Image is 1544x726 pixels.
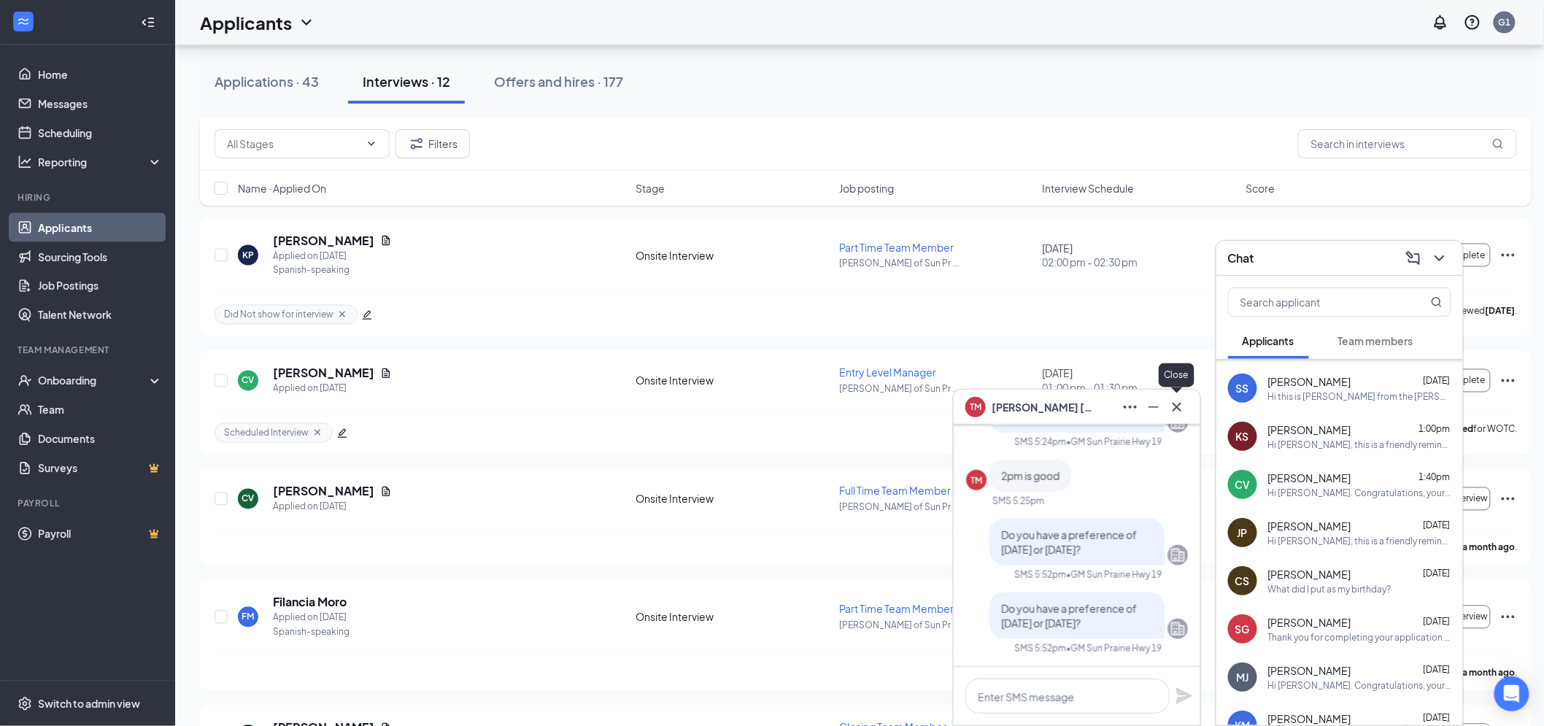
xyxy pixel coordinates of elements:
[1268,567,1351,582] span: [PERSON_NAME]
[273,500,392,514] div: Applied on [DATE]
[1043,255,1238,270] span: 02:00 pm - 02:30 pm
[1485,306,1515,317] b: [DATE]
[1228,250,1254,266] h3: Chat
[636,248,830,263] div: Onsite Interview
[224,309,333,321] span: Did Not show for interview
[141,15,155,30] svg: Collapse
[408,135,425,152] svg: Filter
[636,374,830,388] div: Onsite Interview
[273,611,350,625] div: Applied on [DATE]
[18,191,160,204] div: Hiring
[366,138,377,150] svg: ChevronDown
[1499,609,1517,626] svg: Ellipses
[395,129,470,158] button: Filter Filters
[1464,14,1481,31] svg: QuestionInfo
[839,258,1034,270] p: [PERSON_NAME] of Sun Pr ...
[18,498,160,510] div: Payroll
[1043,381,1238,395] span: 01:00 pm - 01:30 pm
[1462,668,1515,679] b: a month ago
[636,181,665,196] span: Stage
[200,10,292,35] h1: Applicants
[18,344,160,357] div: Team Management
[1066,568,1162,581] span: • GM Sun Prairie Hwy 19
[992,495,1044,507] div: SMS 5:25pm
[273,233,374,249] h5: [PERSON_NAME]
[1431,296,1443,308] svg: MagnifyingGlass
[1066,436,1162,448] span: • GM Sun Prairie Hwy 19
[1424,568,1451,579] span: [DATE]
[1402,247,1425,270] button: ComposeMessage
[1268,487,1451,499] div: Hi [PERSON_NAME]. Congratulations, your meeting with [PERSON_NAME] for Entry Level Manager at [GE...
[1419,423,1451,434] span: 1:00pm
[38,213,163,242] a: Applicants
[1043,366,1238,395] div: [DATE]
[18,374,32,388] svg: UserCheck
[363,72,450,90] div: Interviews · 12
[380,486,392,498] svg: Document
[38,89,163,118] a: Messages
[1237,670,1249,684] div: MJ
[1268,615,1351,630] span: [PERSON_NAME]
[1424,375,1451,386] span: [DATE]
[273,484,374,500] h5: [PERSON_NAME]
[1238,525,1248,540] div: JP
[273,366,374,382] h5: [PERSON_NAME]
[839,241,954,254] span: Part Time Team Member
[636,610,830,625] div: Onsite Interview
[337,428,347,439] span: edit
[1169,547,1186,564] svg: Company
[1246,181,1275,196] span: Score
[1235,477,1251,492] div: CV
[839,603,954,616] span: Part Time Team Member
[38,301,163,330] a: Talent Network
[227,136,360,152] input: All Stages
[1014,642,1066,654] div: SMS 5:52pm
[1462,542,1515,553] b: a month ago
[1236,429,1249,444] div: KS
[839,484,951,498] span: Full Time Team Member
[1235,574,1250,588] div: CS
[1419,471,1451,482] span: 1:40pm
[1122,398,1139,416] svg: Ellipses
[1165,395,1189,419] button: Cross
[1001,528,1137,556] span: Do you have a preference of [DATE] or [DATE]?
[38,374,150,388] div: Onboarding
[1001,602,1137,630] span: Do you have a preference of [DATE] or [DATE]?
[1424,616,1451,627] span: [DATE]
[1268,663,1351,678] span: [PERSON_NAME]
[1499,247,1517,264] svg: Ellipses
[1298,129,1517,158] input: Search in interviews
[1142,395,1165,419] button: Minimize
[38,155,163,169] div: Reporting
[1066,642,1162,654] span: • GM Sun Prairie Hwy 19
[38,271,163,301] a: Job Postings
[1235,622,1250,636] div: SG
[1494,676,1529,711] div: Open Intercom Messenger
[839,619,1034,632] p: [PERSON_NAME] of Sun Pr ...
[38,242,163,271] a: Sourcing Tools
[1043,241,1238,270] div: [DATE]
[839,501,1034,514] p: [PERSON_NAME] of Sun Pr ...
[38,425,163,454] a: Documents
[1424,520,1451,530] span: [DATE]
[1014,436,1066,448] div: SMS 5:24pm
[1499,16,1511,28] div: G1
[1236,381,1249,395] div: SS
[1432,14,1449,31] svg: Notifications
[1268,390,1451,403] div: Hi this is [PERSON_NAME] from the [PERSON_NAME] of [GEOGRAPHIC_DATA] 19. We would like to set up ...
[1043,181,1135,196] span: Interview Schedule
[38,395,163,425] a: Team
[1168,398,1186,416] svg: Cross
[1268,519,1351,533] span: [PERSON_NAME]
[224,427,309,439] span: Scheduled Interview
[38,60,163,89] a: Home
[839,383,1034,395] p: [PERSON_NAME] of Sun Pr ...
[1014,568,1066,581] div: SMS 5:52pm
[494,72,623,90] div: Offers and hires · 177
[1229,288,1402,316] input: Search applicant
[1145,398,1162,416] svg: Minimize
[1431,250,1448,267] svg: ChevronDown
[1243,334,1294,347] span: Applicants
[1159,363,1194,387] div: Close
[970,474,982,487] div: TM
